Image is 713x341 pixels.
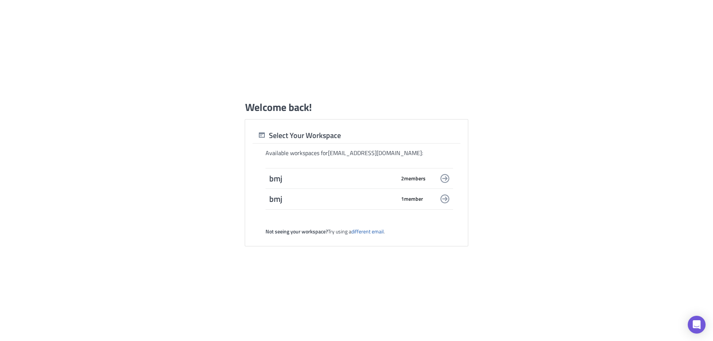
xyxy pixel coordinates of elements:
[266,227,328,235] strong: Not seeing your workspace?
[245,101,312,114] h1: Welcome back!
[401,175,426,182] span: 2 member s
[266,228,453,235] div: Try using a .
[401,196,423,202] span: 1 member
[253,131,341,140] div: Select Your Workspace
[688,316,706,334] div: Open Intercom Messenger
[269,194,395,204] span: bmj
[269,173,395,184] span: bmj
[266,149,453,157] div: Available workspaces for [EMAIL_ADDRESS][DOMAIN_NAME] :
[351,227,384,235] a: different email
